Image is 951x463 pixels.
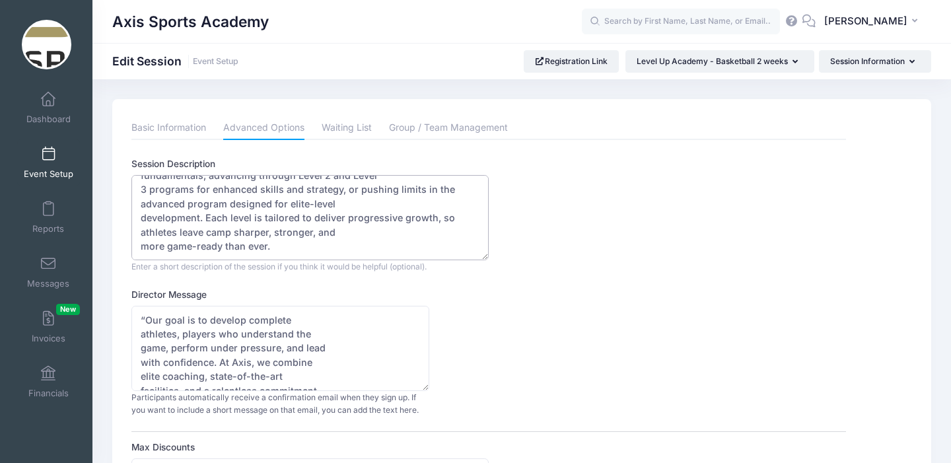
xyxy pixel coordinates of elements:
[56,304,80,315] span: New
[637,56,788,66] span: Level Up Academy - Basketball 2 weeks
[112,54,238,68] h1: Edit Session
[816,7,931,37] button: [PERSON_NAME]
[819,50,931,73] button: Session Information
[223,116,304,140] a: Advanced Options
[524,50,619,73] a: Registration Link
[824,14,907,28] span: [PERSON_NAME]
[22,20,71,69] img: Axis Sports Academy
[131,392,419,415] span: Participants automatically receive a confirmation email when they sign up. If you want to include...
[131,306,429,391] textarea: “Our goal is to develop complete athletes, players who understand the game, perform under pressur...
[17,249,80,295] a: Messages
[32,223,64,234] span: Reports
[131,157,489,170] label: Session Description
[322,116,372,140] a: Waiting List
[17,194,80,240] a: Reports
[28,388,69,399] span: Financials
[131,441,489,454] label: Max Discounts
[389,116,508,140] a: Group / Team Management
[131,175,489,260] textarea: At [GEOGRAPHIC_DATA], our Level-Up Basketball Camp is built to meet every athlete where they are ...
[27,278,69,289] span: Messages
[625,50,814,73] button: Level Up Academy - Basketball 2 weeks
[17,85,80,131] a: Dashboard
[17,139,80,186] a: Event Setup
[131,262,427,271] span: Enter a short description of the session if you think it would be helpful (optional).
[17,359,80,405] a: Financials
[26,114,71,125] span: Dashboard
[32,333,65,344] span: Invoices
[582,9,780,35] input: Search by First Name, Last Name, or Email...
[17,304,80,350] a: InvoicesNew
[24,168,73,180] span: Event Setup
[112,7,269,37] h1: Axis Sports Academy
[131,288,489,301] label: Director Message
[131,116,206,140] a: Basic Information
[193,57,238,67] a: Event Setup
